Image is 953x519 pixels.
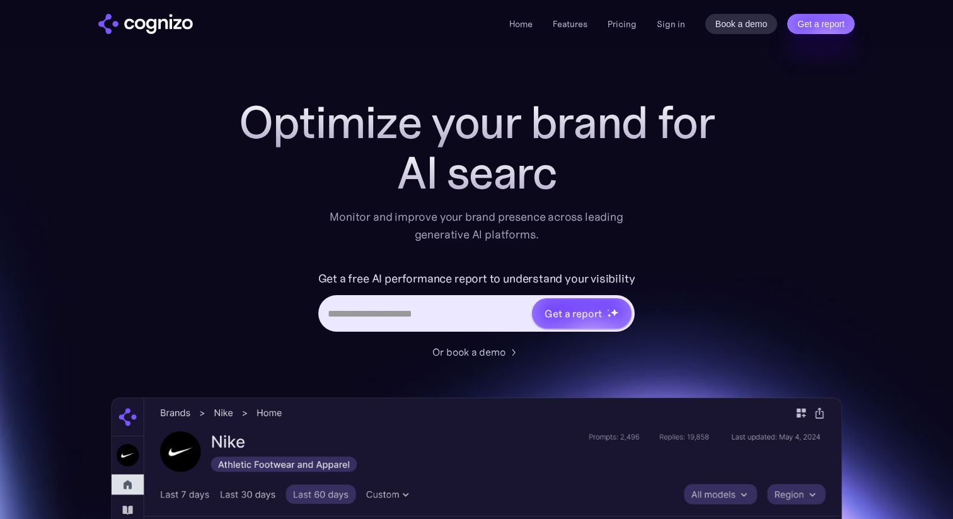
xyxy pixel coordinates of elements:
img: star [610,308,618,317]
div: Monitor and improve your brand presence across leading generative AI platforms. [321,208,632,243]
form: Hero URL Input Form [318,269,635,338]
a: Get a report [787,14,855,34]
a: Pricing [608,18,637,30]
a: Or book a demo [432,344,521,359]
div: Or book a demo [432,344,505,359]
a: Home [509,18,533,30]
h1: Optimize your brand for [224,97,729,148]
a: Features [553,18,587,30]
div: AI searc [224,148,729,198]
a: Sign in [657,16,685,32]
img: star [607,313,611,318]
img: cognizo logo [98,14,193,34]
a: home [98,14,193,34]
div: Get a report [545,306,601,321]
a: Get a reportstarstarstar [531,297,633,330]
label: Get a free AI performance report to understand your visibility [318,269,635,289]
img: star [607,309,609,311]
a: Book a demo [705,14,778,34]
